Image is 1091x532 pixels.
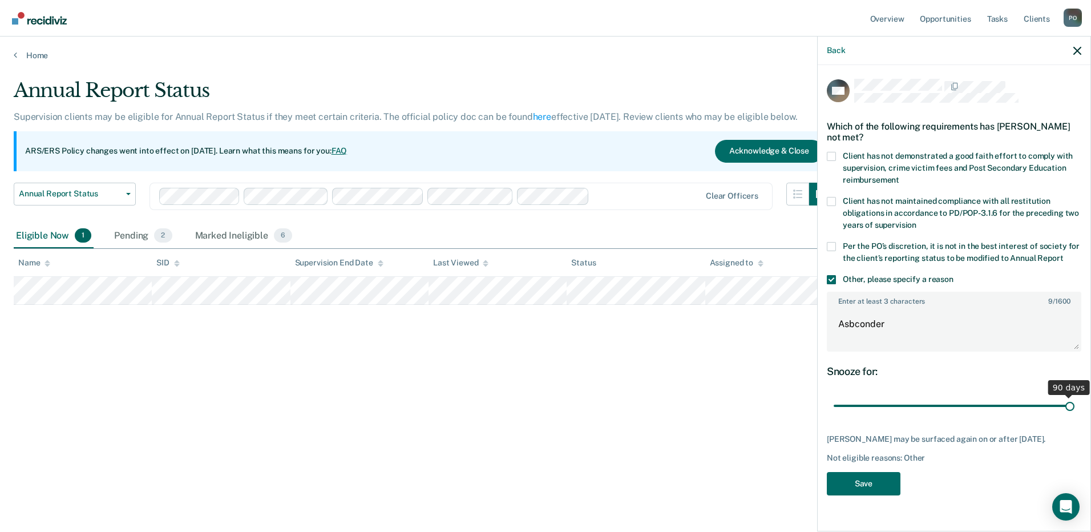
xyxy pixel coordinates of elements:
span: Client has not maintained compliance with all restitution obligations in accordance to PD/POP-3.1... [843,196,1079,229]
a: here [533,111,551,122]
div: Annual Report Status [14,79,832,111]
span: Other, please specify a reason [843,275,953,284]
div: Pending [112,224,174,249]
textarea: Asbconder [828,308,1080,350]
span: 2 [154,228,172,243]
span: Client has not demonstrated a good faith effort to comply with supervision, crime victim fees and... [843,151,1073,184]
div: Marked Ineligible [193,224,295,249]
div: Last Viewed [433,258,488,268]
p: Supervision clients may be eligible for Annual Report Status if they meet certain criteria. The o... [14,111,797,122]
div: Not eligible reasons: Other [827,453,1081,463]
button: Back [827,46,845,55]
span: Per the PO’s discretion, it is not in the best interest of society for the client’s reporting sta... [843,241,1080,263]
div: Eligible Now [14,224,94,249]
a: FAQ [332,146,347,155]
a: Home [14,50,1077,61]
div: Name [18,258,50,268]
span: / 1600 [1048,297,1070,305]
div: Assigned to [710,258,763,268]
button: Profile dropdown button [1064,9,1082,27]
div: Which of the following requirements has [PERSON_NAME] not met? [827,112,1081,152]
div: SID [156,258,180,268]
div: Supervision End Date [295,258,383,268]
button: Acknowledge & Close [715,140,823,163]
button: Save [827,472,900,495]
div: Snooze for: [827,365,1081,378]
label: Enter at least 3 characters [828,293,1080,305]
div: 90 days [1048,380,1090,395]
span: Annual Report Status [19,189,122,199]
div: [PERSON_NAME] may be surfaced again on or after [DATE]. [827,434,1081,444]
span: 1 [75,228,91,243]
div: P O [1064,9,1082,27]
span: 9 [1048,297,1053,305]
img: Recidiviz [12,12,67,25]
span: 6 [274,228,292,243]
p: ARS/ERS Policy changes went into effect on [DATE]. Learn what this means for you: [25,146,347,157]
div: Status [571,258,596,268]
div: Clear officers [706,191,758,201]
div: Open Intercom Messenger [1052,493,1080,521]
